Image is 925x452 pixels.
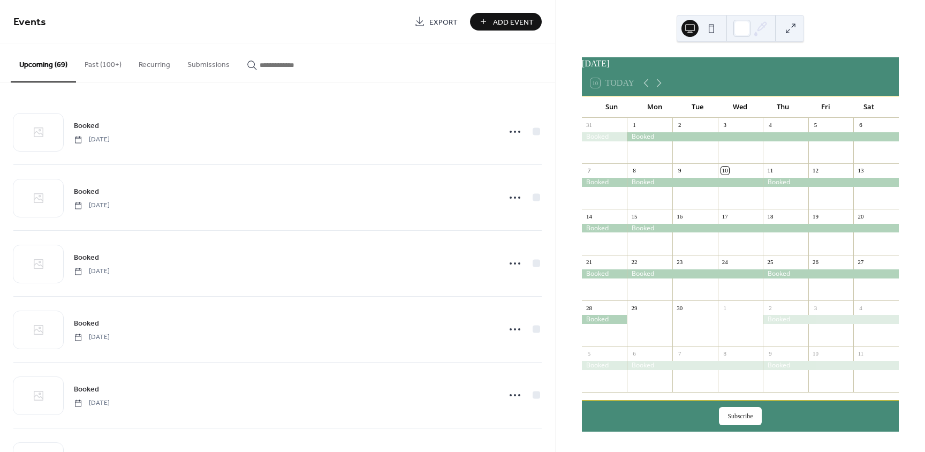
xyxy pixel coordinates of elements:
[493,17,534,28] span: Add Event
[74,119,99,132] a: Booked
[74,251,99,263] a: Booked
[627,132,899,141] div: Booked
[630,304,638,312] div: 29
[74,185,99,198] a: Booked
[76,43,130,81] button: Past (100+)
[766,304,774,312] div: 2
[766,349,774,357] div: 9
[812,304,820,312] div: 3
[13,12,46,33] span: Events
[11,43,76,82] button: Upcoming (69)
[74,384,99,395] span: Booked
[470,13,542,31] button: Add Event
[74,201,110,210] span: [DATE]
[676,167,684,175] div: 9
[590,96,633,118] div: Sun
[812,349,820,357] div: 10
[582,315,627,324] div: Booked
[805,96,847,118] div: Fri
[633,96,676,118] div: Mon
[763,361,899,370] div: Booked
[585,304,593,312] div: 28
[812,167,820,175] div: 12
[582,224,627,233] div: Booked
[721,304,729,312] div: 1
[766,167,774,175] div: 11
[74,318,99,329] span: Booked
[766,258,774,266] div: 25
[429,17,458,28] span: Export
[719,407,761,425] button: Subscribe
[74,120,99,132] span: Booked
[856,258,865,266] div: 27
[719,96,762,118] div: Wed
[721,167,729,175] div: 10
[74,267,110,276] span: [DATE]
[721,121,729,129] div: 3
[130,43,179,81] button: Recurring
[676,212,684,220] div: 16
[856,349,865,357] div: 11
[763,315,899,324] div: Booked
[676,349,684,357] div: 7
[627,269,763,278] div: Booked
[74,333,110,342] span: [DATE]
[721,349,729,357] div: 8
[856,212,865,220] div: 20
[812,258,820,266] div: 26
[74,317,99,329] a: Booked
[74,135,110,145] span: [DATE]
[676,121,684,129] div: 2
[812,121,820,129] div: 5
[179,43,238,81] button: Submissions
[856,121,865,129] div: 6
[721,258,729,266] div: 24
[856,167,865,175] div: 13
[582,178,627,187] div: Booked
[762,96,805,118] div: Thu
[585,212,593,220] div: 14
[630,167,638,175] div: 8
[630,212,638,220] div: 15
[763,269,899,278] div: Booked
[766,121,774,129] div: 4
[627,224,899,233] div: Booked
[582,269,627,278] div: Booked
[721,212,729,220] div: 17
[582,57,899,70] div: [DATE]
[74,186,99,198] span: Booked
[630,121,638,129] div: 1
[585,167,593,175] div: 7
[74,398,110,408] span: [DATE]
[856,304,865,312] div: 4
[812,212,820,220] div: 19
[74,383,99,395] a: Booked
[676,304,684,312] div: 30
[630,349,638,357] div: 6
[406,13,466,31] a: Export
[763,178,899,187] div: Booked
[74,252,99,263] span: Booked
[627,178,763,187] div: Booked
[585,121,593,129] div: 31
[630,258,638,266] div: 22
[582,361,627,370] div: Booked
[847,96,890,118] div: Sat
[582,132,627,141] div: Booked
[585,349,593,357] div: 5
[676,258,684,266] div: 23
[676,96,719,118] div: Tue
[627,361,763,370] div: Booked
[585,258,593,266] div: 21
[766,212,774,220] div: 18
